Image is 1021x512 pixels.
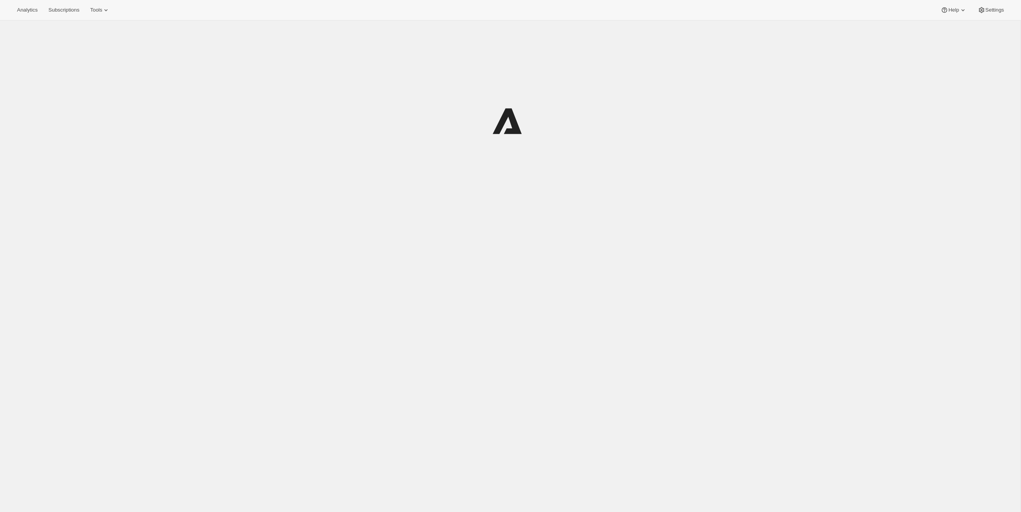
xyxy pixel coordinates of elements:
[936,5,971,15] button: Help
[90,7,102,13] span: Tools
[17,7,38,13] span: Analytics
[12,5,42,15] button: Analytics
[48,7,79,13] span: Subscriptions
[44,5,84,15] button: Subscriptions
[973,5,1009,15] button: Settings
[85,5,114,15] button: Tools
[985,7,1004,13] span: Settings
[948,7,959,13] span: Help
